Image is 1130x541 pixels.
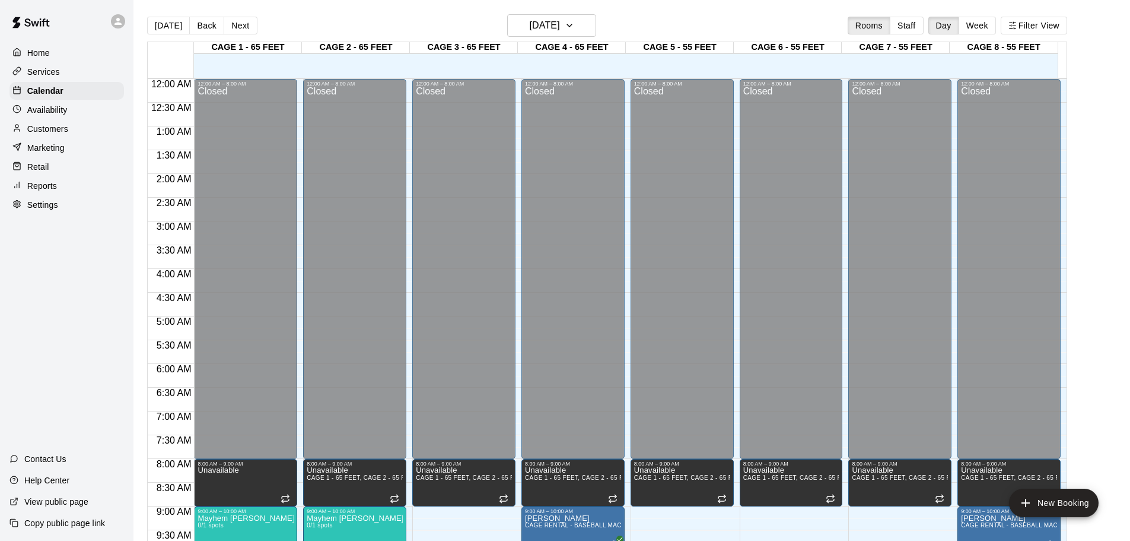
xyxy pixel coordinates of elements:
span: 3:00 AM [154,222,195,232]
div: 8:00 AM – 9:00 AM [852,461,948,467]
div: 8:00 AM – 9:00 AM: Unavailable [957,459,1061,507]
div: 8:00 AM – 9:00 AM [961,461,1057,467]
div: 8:00 AM – 9:00 AM [743,461,839,467]
span: 3:30 AM [154,245,195,255]
a: Customers [9,120,124,138]
div: 8:00 AM – 9:00 AM [307,461,403,467]
div: CAGE 5 - 55 FEET [626,42,734,53]
button: Day [928,17,959,34]
a: Services [9,63,124,81]
div: 12:00 AM – 8:00 AM [634,81,730,87]
div: 8:00 AM – 9:00 AM [416,461,512,467]
div: CAGE 6 - 55 FEET [734,42,842,53]
a: Home [9,44,124,62]
div: 9:00 AM – 10:00 AM [525,508,621,514]
p: Copy public page link [24,517,105,529]
span: 8:00 AM [154,459,195,469]
p: Calendar [27,85,63,97]
div: 8:00 AM – 9:00 AM: Unavailable [848,459,951,507]
button: Staff [890,17,924,34]
p: View public page [24,496,88,508]
div: 12:00 AM – 8:00 AM [743,81,839,87]
span: 4:30 AM [154,293,195,303]
div: 8:00 AM – 9:00 AM: Unavailable [631,459,734,507]
div: 12:00 AM – 8:00 AM: Closed [631,79,734,459]
span: Recurring event [390,494,399,504]
span: 2:30 AM [154,198,195,208]
div: CAGE 4 - 65 FEET [518,42,626,53]
div: 8:00 AM – 9:00 AM [198,461,294,467]
div: 8:00 AM – 9:00 AM [525,461,621,467]
span: 7:30 AM [154,435,195,445]
span: CAGE 1 - 65 FEET, CAGE 2 - 65 FEET, CAGE 3 - 65 FEET, CAGE 4 - 65 FEET, CAGE 5 - 55 FEET, CAGE 6 ... [416,474,866,481]
div: Closed [525,87,621,463]
p: Availability [27,104,68,116]
div: Closed [198,87,294,463]
div: Closed [634,87,730,463]
div: Closed [852,87,948,463]
button: Filter View [1001,17,1067,34]
a: Availability [9,101,124,119]
span: 7:00 AM [154,412,195,422]
div: 12:00 AM – 8:00 AM [961,81,1057,87]
span: 9:30 AM [154,530,195,540]
div: 12:00 AM – 8:00 AM: Closed [412,79,515,459]
div: Marketing [9,139,124,157]
div: CAGE 8 - 55 FEET [950,42,1058,53]
span: 1:30 AM [154,150,195,160]
p: Contact Us [24,453,66,465]
span: CAGE 1 - 65 FEET, CAGE 2 - 65 FEET, CAGE 3 - 65 FEET, CAGE 4 - 65 FEET, CAGE 5 - 55 FEET, CAGE 6 ... [307,474,757,481]
a: Retail [9,158,124,176]
span: 0/1 spots filled [198,522,224,529]
span: 5:00 AM [154,317,195,327]
div: 12:00 AM – 8:00 AM: Closed [194,79,297,459]
span: 6:30 AM [154,388,195,398]
a: Settings [9,196,124,214]
button: Rooms [848,17,890,34]
span: Recurring event [717,494,727,504]
div: 12:00 AM – 8:00 AM [525,81,621,87]
a: Calendar [9,82,124,100]
div: 12:00 AM – 8:00 AM: Closed [303,79,406,459]
span: Recurring event [935,494,944,504]
span: 6:00 AM [154,364,195,374]
div: 8:00 AM – 9:00 AM: Unavailable [740,459,843,507]
span: Recurring event [608,494,617,504]
span: CAGE 1 - 65 FEET, CAGE 2 - 65 FEET, CAGE 3 - 65 FEET, CAGE 4 - 65 FEET, CAGE 5 - 55 FEET, CAGE 6 ... [525,474,975,481]
span: 12:30 AM [148,103,195,113]
div: CAGE 1 - 65 FEET [194,42,302,53]
div: 9:00 AM – 10:00 AM [307,508,403,514]
button: add [1009,489,1099,517]
p: Marketing [27,142,65,154]
div: Closed [307,87,403,463]
span: 1:00 AM [154,126,195,137]
div: 12:00 AM – 8:00 AM: Closed [521,79,625,459]
button: [DATE] [147,17,190,34]
div: CAGE 3 - 65 FEET [410,42,518,53]
div: 12:00 AM – 8:00 AM [416,81,512,87]
a: Reports [9,177,124,195]
div: 12:00 AM – 8:00 AM [198,81,294,87]
div: 8:00 AM – 9:00 AM: Unavailable [194,459,297,507]
p: Customers [27,123,68,135]
div: CAGE 7 - 55 FEET [842,42,950,53]
div: Closed [961,87,1057,463]
button: Week [959,17,996,34]
span: 5:30 AM [154,340,195,350]
span: 12:00 AM [148,79,195,89]
div: 8:00 AM – 9:00 AM: Unavailable [303,459,406,507]
div: Closed [416,87,512,463]
span: Recurring event [826,494,835,504]
span: 8:30 AM [154,483,195,493]
div: CAGE 2 - 65 FEET [302,42,410,53]
p: Help Center [24,474,69,486]
span: CAGE RENTAL - BASEBALL MACHINE [525,522,636,529]
button: Back [189,17,224,34]
button: [DATE] [507,14,596,37]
